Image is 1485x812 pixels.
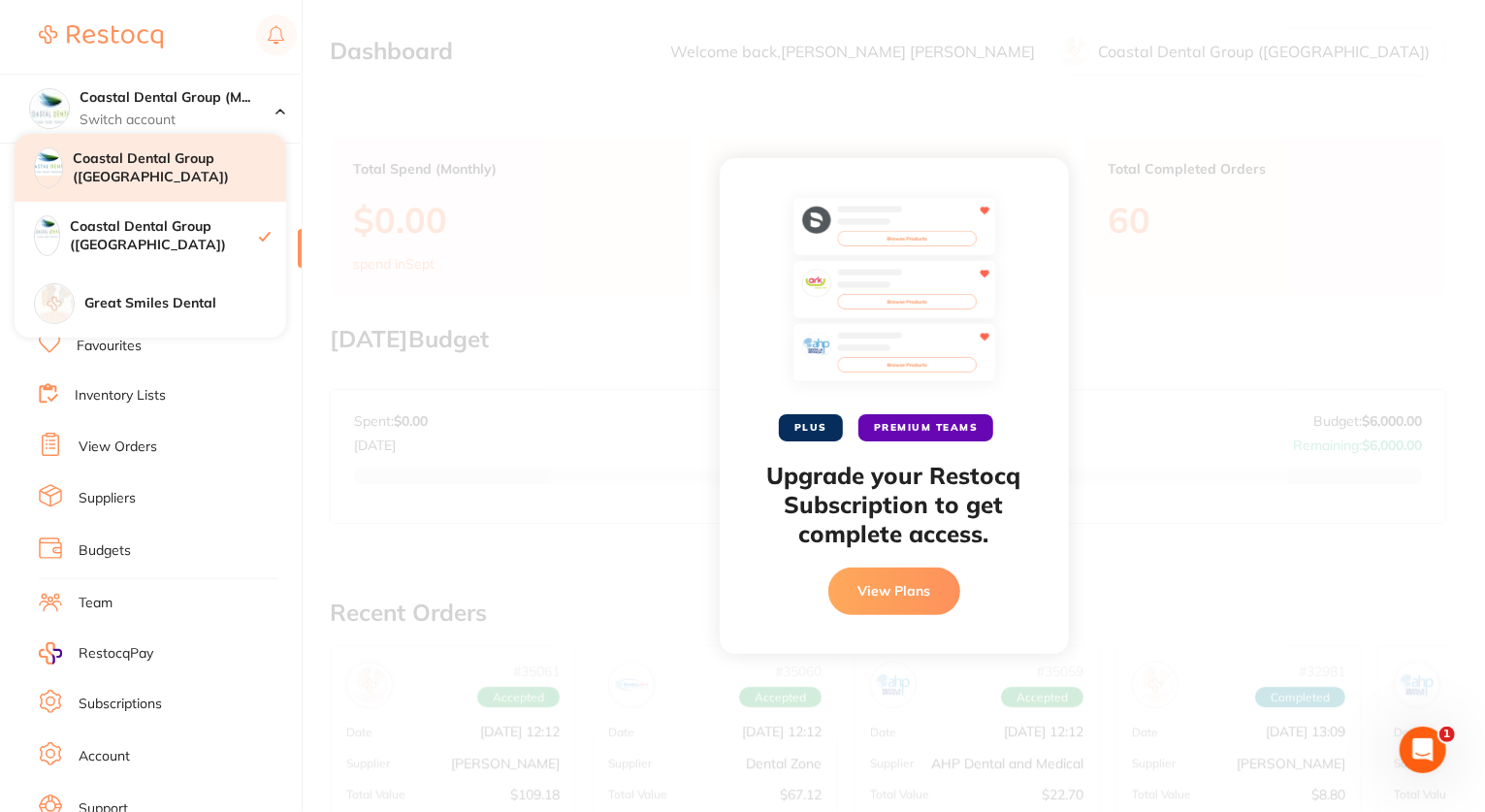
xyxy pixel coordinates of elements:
[858,414,994,441] span: PREMIUM TEAMS
[73,149,286,187] h4: Coastal Dental Group ([GEOGRAPHIC_DATA])
[70,217,259,255] h4: Coastal Dental Group ([GEOGRAPHIC_DATA])
[1439,727,1455,742] span: 1
[792,197,996,391] img: favourites-preview.svg
[759,461,1030,548] h2: Upgrade your Restocq Subscription to get complete access.
[828,568,960,614] button: View Plans
[39,15,163,59] a: Restocq Logo
[80,111,275,130] p: Switch account
[39,25,163,49] img: Restocq Logo
[1400,727,1446,773] iframe: Intercom live chat
[79,747,130,766] a: Account
[35,284,74,323] img: Great Smiles Dental
[84,294,286,313] h4: Great Smiles Dental
[77,337,142,356] a: Favourites
[30,89,69,128] img: Coastal Dental Group (Melbourne)
[79,541,131,561] a: Budgets
[779,414,843,441] span: PLUS
[35,148,62,176] img: Coastal Dental Group (Newcastle)
[35,216,59,241] img: Coastal Dental Group (Melbourne)
[79,489,136,508] a: Suppliers
[39,642,153,665] a: RestocqPay
[75,386,166,406] a: Inventory Lists
[80,88,275,108] h4: Coastal Dental Group (Melbourne)
[79,438,157,457] a: View Orders
[79,644,153,664] span: RestocqPay
[79,695,162,714] a: Subscriptions
[39,642,62,665] img: RestocqPay
[79,594,113,613] a: Team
